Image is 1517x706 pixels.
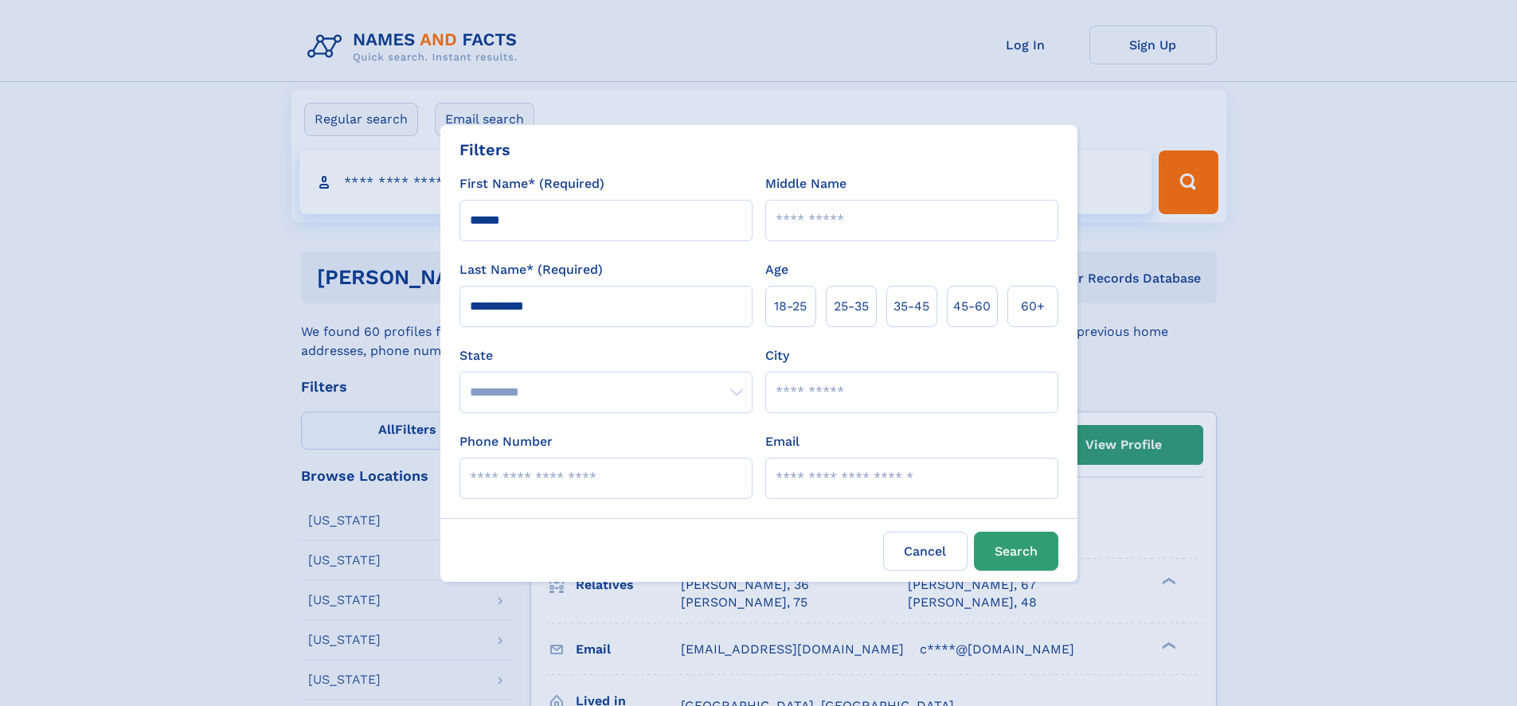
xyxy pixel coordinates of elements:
[893,297,929,316] span: 35‑45
[459,138,510,162] div: Filters
[459,260,603,279] label: Last Name* (Required)
[953,297,991,316] span: 45‑60
[765,432,800,451] label: Email
[459,174,604,193] label: First Name* (Required)
[459,432,553,451] label: Phone Number
[765,260,788,279] label: Age
[1021,297,1045,316] span: 60+
[834,297,869,316] span: 25‑35
[459,346,753,365] label: State
[765,346,789,365] label: City
[765,174,846,193] label: Middle Name
[774,297,807,316] span: 18‑25
[974,532,1058,571] button: Search
[883,532,968,571] label: Cancel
